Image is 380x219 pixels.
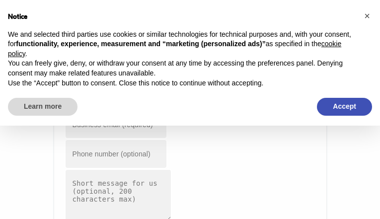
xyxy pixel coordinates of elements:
p: Use the “Accept” button to consent. Close this notice to continue without accepting. [8,78,356,88]
span: × [364,10,370,21]
p: We and selected third parties use cookies or similar technologies for technical purposes and, wit... [8,30,356,59]
strong: functionality, experience, measurement and “marketing (personalized ads)” [16,40,265,48]
input: Phone number (optional) [65,139,167,168]
a: cookie policy [8,40,341,58]
button: Accept [317,98,372,116]
p: You can freely give, deny, or withdraw your consent at any time by accessing the preferences pane... [8,59,356,78]
button: Learn more [8,98,77,116]
h2: Notice [8,12,356,22]
button: Close this notice [359,8,375,24]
